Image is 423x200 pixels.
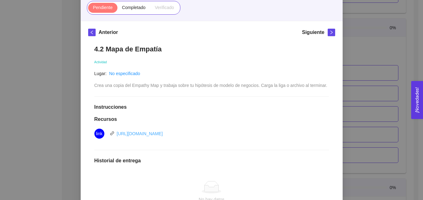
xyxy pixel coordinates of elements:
[99,29,118,36] h5: Anterior
[94,116,329,122] h1: Recursos
[328,29,335,36] button: right
[88,29,96,36] button: left
[96,129,102,139] span: link
[110,131,114,136] span: link
[122,5,146,10] span: Completado
[302,29,324,36] h5: Siguiente
[94,60,107,64] span: Actividad
[94,45,329,53] h1: 4.2 Mapa de Empatía
[411,81,423,119] button: Open Feedback Widget
[94,104,329,110] h1: Instrucciones
[94,70,107,77] article: Lugar:
[117,131,163,136] a: [URL][DOMAIN_NAME]
[109,71,140,76] a: No especificado
[94,158,329,164] h1: Historial de entrega
[328,30,335,35] span: right
[94,83,327,88] span: Crea una copia del Empathy Map y trabaja sobre tu hipótesis de modelo de negocios. Carga la liga ...
[93,5,112,10] span: Pendiente
[155,5,174,10] span: Verificado
[88,30,95,35] span: left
